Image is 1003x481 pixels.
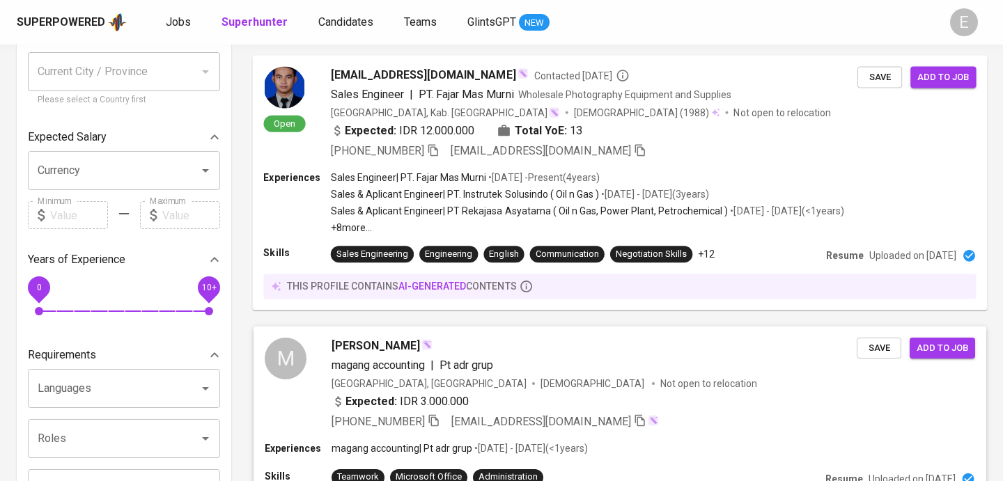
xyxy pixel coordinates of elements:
span: 13 [570,122,582,139]
span: Wholesale Photography Equipment and Supplies [518,88,732,100]
p: Sales Engineer | PT. Fajar Mas Murni [331,170,487,184]
a: GlintsGPT NEW [467,14,550,31]
button: Open [196,161,215,180]
p: Resume [826,249,864,262]
img: magic_wand.svg [518,68,529,79]
button: Save [857,338,901,359]
span: Teams [404,15,437,29]
p: Sales & Aplicant Engineer | PT Rekajasa Asyatama ( Oil n Gas, Power Plant, Petrochemical ) [331,204,729,218]
a: Teams [404,14,440,31]
img: magic_wand.svg [549,107,560,118]
button: Save [857,66,902,88]
p: Not open to relocation [660,377,757,391]
p: • [DATE] - Present ( 4 years ) [486,170,599,184]
span: [PHONE_NUMBER] [332,415,425,428]
b: Total YoE: [515,122,567,139]
div: Sales Engineering [336,248,408,261]
p: Please select a Country first [38,93,210,107]
p: Expected Salary [28,129,107,145]
span: [PERSON_NAME] [332,338,420,354]
span: GlintsGPT [467,15,516,29]
div: [GEOGRAPHIC_DATA], Kab. [GEOGRAPHIC_DATA] [331,105,560,119]
div: E [950,8,978,36]
span: [EMAIL_ADDRESS][DOMAIN_NAME] [451,415,631,428]
p: Sales & Aplicant Engineer | PT. Instrutek Solusindo ( Oil n Gas ) [331,187,599,201]
span: Pt adr grup [440,358,493,372]
span: magang accounting [332,358,425,372]
span: Open [268,117,301,129]
span: | [410,86,413,102]
button: Open [196,379,215,398]
p: Skills [263,246,330,260]
p: • [DATE] - [DATE] ( <1 years ) [728,204,843,218]
span: 0 [36,283,41,292]
img: magic_wand.svg [421,339,433,350]
span: PT. Fajar Mas Murni [419,87,513,100]
span: [EMAIL_ADDRESS][DOMAIN_NAME] [451,143,631,157]
span: [PHONE_NUMBER] [331,143,424,157]
div: Negotiation Skills [616,248,687,261]
div: Superpowered [17,15,105,31]
button: Add to job [910,338,975,359]
div: Expected Salary [28,123,220,151]
div: [GEOGRAPHIC_DATA], [GEOGRAPHIC_DATA] [332,377,527,391]
div: M [265,338,306,379]
p: this profile contains contents [287,279,517,293]
p: • [DATE] - [DATE] ( <1 years ) [472,441,588,455]
p: +12 [698,247,715,261]
span: Jobs [166,15,191,29]
p: Years of Experience [28,251,125,268]
b: Expected: [345,393,397,410]
a: Superpoweredapp logo [17,12,127,33]
span: | [430,357,434,374]
b: Superhunter [221,15,288,29]
input: Value [162,201,220,229]
p: +8 more ... [331,221,844,235]
p: magang accounting | Pt adr grup [332,441,472,455]
div: Requirements [28,341,220,369]
b: Expected: [345,122,396,139]
img: app logo [108,12,127,33]
div: Years of Experience [28,246,220,274]
span: AI-generated [398,281,466,292]
a: Open[EMAIL_ADDRESS][DOMAIN_NAME]Contacted [DATE]Sales Engineer|PT. Fajar Mas MurniWholesale Photo... [254,56,986,310]
span: [EMAIL_ADDRESS][DOMAIN_NAME] [331,66,516,83]
svg: By Jakarta recruiter [616,68,630,82]
span: Contacted [DATE] [534,68,630,82]
input: Value [50,201,108,229]
div: Communication [536,248,599,261]
a: Candidates [318,14,376,31]
p: Experiences [265,441,332,455]
button: Open [196,429,215,448]
span: [DEMOGRAPHIC_DATA] [541,377,646,391]
span: Save [864,340,894,356]
p: Experiences [263,170,330,184]
span: Add to job [917,69,969,85]
div: English [489,248,518,261]
a: Jobs [166,14,194,31]
div: (1988) [574,105,720,119]
span: [DEMOGRAPHIC_DATA] [574,105,680,119]
span: Sales Engineer [331,87,404,100]
p: Requirements [28,347,96,363]
div: IDR 3.000.000 [332,393,469,410]
span: Add to job [917,340,968,356]
span: NEW [519,16,550,30]
div: Engineering [425,248,472,261]
a: Superhunter [221,14,290,31]
img: 06d63c3163b0b59a59c0bd3544c62eb2.jpg [263,66,305,108]
button: Add to job [910,66,976,88]
span: Save [864,69,895,85]
p: Not open to relocation [733,105,830,119]
p: • [DATE] - [DATE] ( 3 years ) [599,187,709,201]
p: Uploaded on [DATE] [869,249,956,262]
span: Candidates [318,15,373,29]
span: 10+ [201,283,216,292]
img: magic_wand.svg [648,415,659,426]
div: IDR 12.000.000 [331,122,475,139]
